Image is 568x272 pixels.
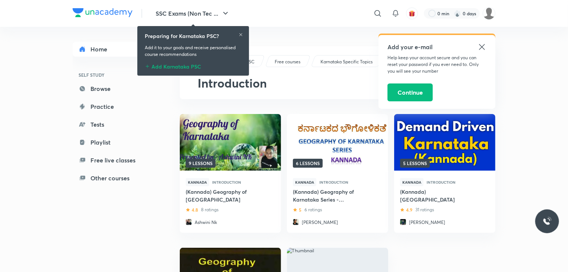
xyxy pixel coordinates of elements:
img: ttu [543,217,552,226]
span: Introduction [212,178,241,186]
a: Thumbnail5 lessons [394,114,495,172]
img: streak [454,10,461,17]
a: Thumbnail6 lessons [287,114,388,172]
span: Kannada [400,178,424,186]
button: Continue [387,83,433,101]
a: Practice [73,99,159,114]
p: [PERSON_NAME] [302,219,338,227]
p: 6 ratings [304,206,322,213]
a: Company Logo [73,8,133,19]
a: Karnataka Specific Topics [319,58,374,65]
span: Kannada [293,178,316,186]
p: [PERSON_NAME] [409,219,445,227]
h2: Introduction [198,76,478,90]
h6: Preparing for Karnataka PSC? [145,32,219,40]
img: Avatar [400,219,406,225]
span: Introduction [319,178,348,186]
p: Free courses [275,58,300,65]
h6: 5 [299,206,301,213]
p: 8 ratings [201,206,218,213]
a: AvatarAshwini Nk [186,213,263,227]
img: sahana [483,7,495,20]
a: Other courses [73,171,159,186]
a: (Kannada) Geography of [GEOGRAPHIC_DATA] [186,188,263,203]
span: 5 lessons [400,159,430,168]
h5: Add your e-mail [387,42,486,51]
h6: SELF STUDY [73,69,159,81]
img: avatar [409,10,415,17]
a: Thumbnail9 lessons [180,114,281,172]
button: avatar [406,7,418,19]
a: Avatar[PERSON_NAME] [400,213,478,227]
a: Home [73,42,159,57]
img: Avatar [293,219,299,225]
h6: 4.9 [406,206,412,213]
a: Karnataka PSC [223,58,256,65]
p: 31 ratings [415,206,434,213]
a: (Kannada) [GEOGRAPHIC_DATA] [400,188,478,203]
p: Karnataka PSC [224,58,255,65]
img: Thumbnail [179,114,282,171]
a: Playlist [73,135,159,150]
span: 9 lessons [186,159,216,168]
p: Add it to your goals and receive personalised course recommendations [145,44,242,58]
a: Tests [73,117,159,132]
h6: 4.8 [192,206,198,213]
a: Free live classes [73,153,159,168]
p: Karnataka Specific Topics [320,58,373,65]
div: Add Karnataka PSC [145,61,242,70]
span: Introduction [427,178,456,186]
img: Thumbnail [393,114,496,171]
a: Free courses [274,58,302,65]
span: 6 lessons [293,159,323,168]
img: Company Logo [73,8,133,17]
a: (Kannada) Geography of Karnataka Series - [GEOGRAPHIC_DATA] PSC [293,188,370,203]
span: Kannada [186,178,209,186]
a: Browse [73,81,159,96]
img: Avatar [186,219,192,225]
button: SSC Exams (Non Tec ... [151,6,234,21]
p: Help keep your account secure and you can reset your password if you ever need to. Only you will ... [387,54,486,75]
p: Ashwini Nk [195,219,217,227]
a: Avatar[PERSON_NAME] [293,213,370,227]
img: Thumbnail [286,114,389,171]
